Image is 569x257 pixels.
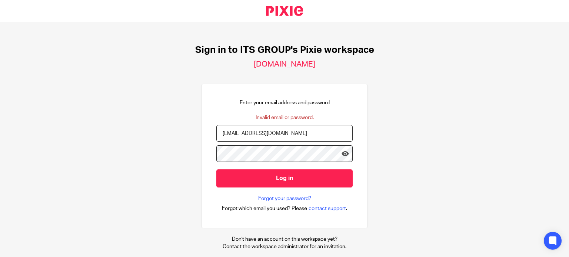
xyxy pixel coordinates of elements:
div: . [222,204,347,213]
h2: [DOMAIN_NAME] [254,60,315,69]
span: Forgot which email you used? Please [222,205,307,212]
input: name@example.com [216,125,353,142]
input: Log in [216,169,353,187]
div: Invalid email or password. [256,114,314,121]
p: Don't have an account on this workspace yet? [223,236,346,243]
h1: Sign in to ITS GROUP's Pixie workspace [195,44,374,56]
p: Enter your email address and password [240,99,330,106]
p: Contact the workspace administrator for an invitation. [223,243,346,250]
span: contact support [309,205,346,212]
a: Forgot your password? [258,195,311,202]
